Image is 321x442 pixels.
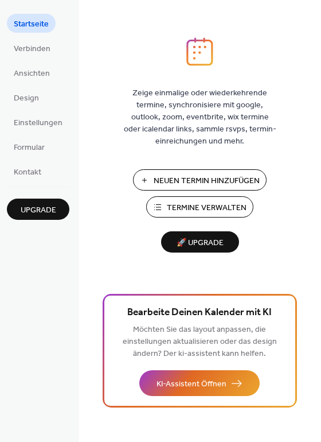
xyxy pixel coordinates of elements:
button: Neuen Termin Hinzufügen [133,169,267,191]
a: Startseite [7,14,56,33]
a: Verbinden [7,38,57,57]
span: Termine Verwalten [167,202,246,214]
button: KI-Assistent Öffnen [139,370,260,396]
span: KI-Assistent Öffnen [156,378,226,390]
button: 🚀 Upgrade [161,231,239,253]
a: Design [7,88,46,107]
span: Zeige einmalige oder wiederkehrende termine, synchronisiere mit google, outlook, zoom, eventbrite... [123,87,277,148]
span: Ansichten [14,68,50,80]
span: Bearbeite Deinen Kalender mit KI [127,305,272,321]
span: Einstellungen [14,117,62,129]
span: Upgrade [21,204,56,216]
a: Ansichten [7,63,57,82]
a: Einstellungen [7,113,69,131]
img: logo_icon.svg [186,37,213,66]
a: Formular [7,137,52,156]
span: Kontakt [14,166,41,179]
span: Verbinden [14,43,50,55]
a: Kontakt [7,162,48,181]
button: Termine Verwalten [146,196,253,218]
span: Startseite [14,18,49,30]
button: Upgrade [7,199,69,220]
span: 🚀 Upgrade [168,235,232,251]
span: Neuen Termin Hinzufügen [154,175,260,187]
span: Formular [14,142,45,154]
span: Möchten Sie das layout anpassen, die einstellungen aktualisieren oder das design ändern? Der ki-a... [123,322,277,362]
span: Design [14,92,39,104]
